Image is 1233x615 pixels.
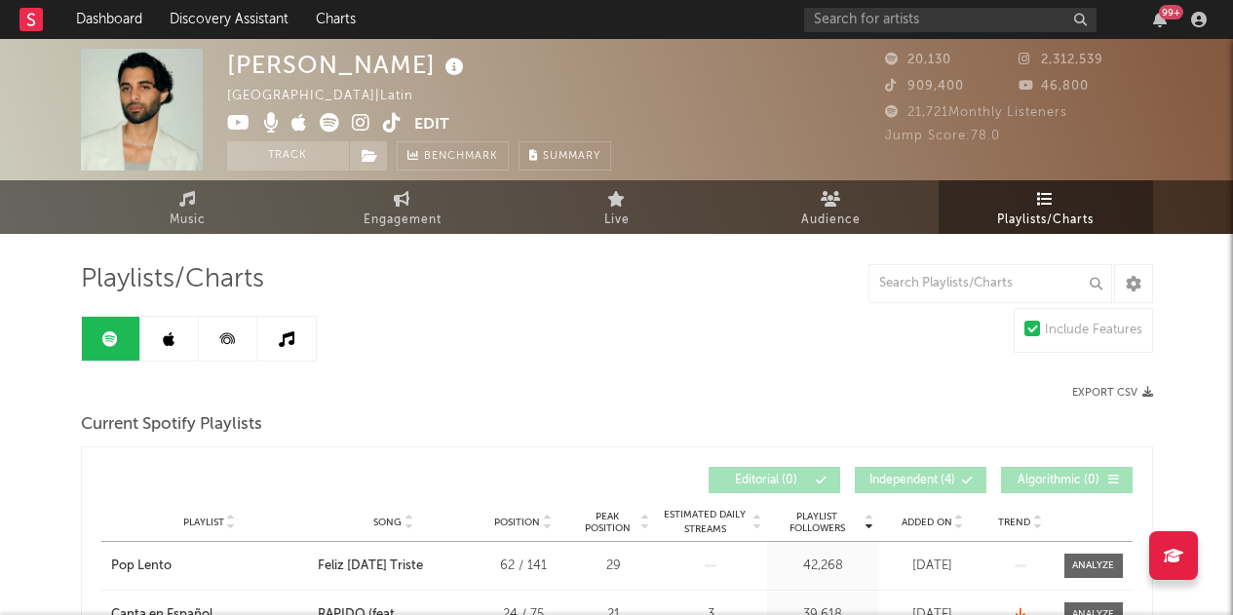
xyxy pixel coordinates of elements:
div: Pop Lento [111,557,172,576]
span: Playlists/Charts [997,209,1094,232]
span: Music [170,209,206,232]
button: 99+ [1153,12,1167,27]
span: 909,400 [885,80,964,93]
a: Live [510,180,724,234]
a: Audience [724,180,939,234]
span: Playlist Followers [772,511,863,534]
div: [GEOGRAPHIC_DATA] | Latin [227,85,436,108]
span: Live [604,209,630,232]
span: Position [494,517,540,528]
a: Pop Lento [111,557,308,576]
span: Benchmark [424,145,498,169]
span: Editorial ( 0 ) [721,475,811,486]
span: Algorithmic ( 0 ) [1014,475,1103,486]
span: 2,312,539 [1019,54,1103,66]
div: [PERSON_NAME] [227,49,469,81]
span: 21,721 Monthly Listeners [885,106,1067,119]
span: Audience [801,209,861,232]
div: 29 [577,557,650,576]
div: 42,268 [772,557,874,576]
span: Summary [543,151,600,162]
input: Search Playlists/Charts [868,264,1112,303]
button: Edit [414,113,449,137]
div: 62 / 141 [480,557,567,576]
span: Estimated Daily Streams [660,508,751,537]
span: Current Spotify Playlists [81,413,262,437]
a: Music [81,180,295,234]
span: Added On [902,517,952,528]
div: Include Features [1045,319,1142,342]
button: Algorithmic(0) [1001,467,1133,493]
div: Feliz [DATE] Triste [318,557,423,576]
a: Playlists/Charts [939,180,1153,234]
div: 99 + [1159,5,1183,19]
button: Export CSV [1072,387,1153,399]
a: Benchmark [397,141,509,171]
span: Playlists/Charts [81,268,264,291]
span: Trend [998,517,1030,528]
span: Engagement [364,209,442,232]
span: Independent ( 4 ) [867,475,957,486]
div: [DATE] [884,557,982,576]
span: 46,800 [1019,80,1089,93]
span: Peak Position [577,511,638,534]
span: Playlist [183,517,224,528]
button: Editorial(0) [709,467,840,493]
span: Jump Score: 78.0 [885,130,1000,142]
a: Engagement [295,180,510,234]
button: Summary [519,141,611,171]
span: 20,130 [885,54,951,66]
input: Search for artists [804,8,1097,32]
button: Independent(4) [855,467,986,493]
button: Track [227,141,349,171]
span: Song [373,517,402,528]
